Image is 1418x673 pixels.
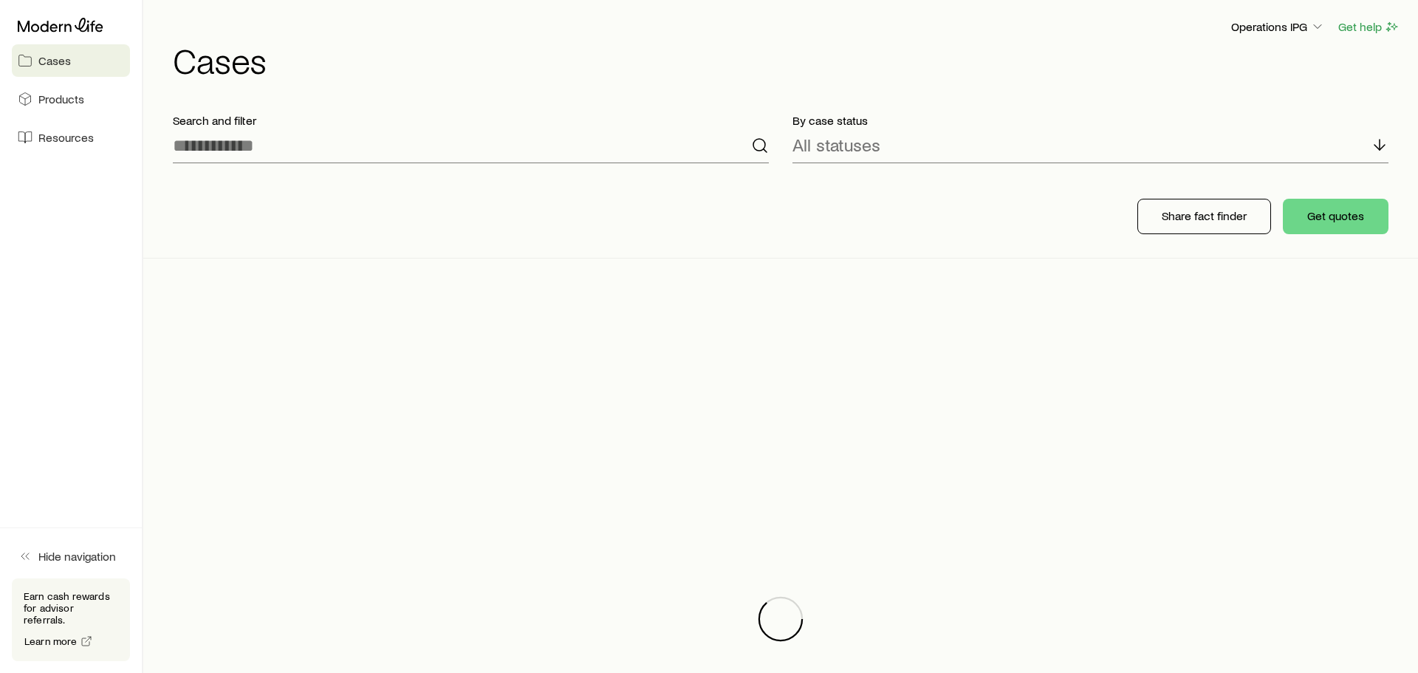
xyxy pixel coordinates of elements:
a: Resources [12,121,130,154]
p: All statuses [792,134,880,155]
div: Earn cash rewards for advisor referrals.Learn more [12,578,130,661]
p: By case status [792,113,1388,128]
span: Hide navigation [38,549,116,564]
p: Operations IPG [1231,19,1325,34]
a: Cases [12,44,130,77]
span: Products [38,92,84,106]
button: Get help [1337,18,1400,35]
a: Products [12,83,130,115]
span: Cases [38,53,71,68]
button: Hide navigation [12,540,130,573]
p: Share fact finder [1162,208,1247,223]
p: Search and filter [173,113,769,128]
p: Earn cash rewards for advisor referrals. [24,590,118,626]
span: Learn more [24,636,78,646]
span: Resources [38,130,94,145]
button: Share fact finder [1137,199,1271,234]
h1: Cases [173,42,1400,78]
button: Operations IPG [1230,18,1326,36]
button: Get quotes [1283,199,1388,234]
